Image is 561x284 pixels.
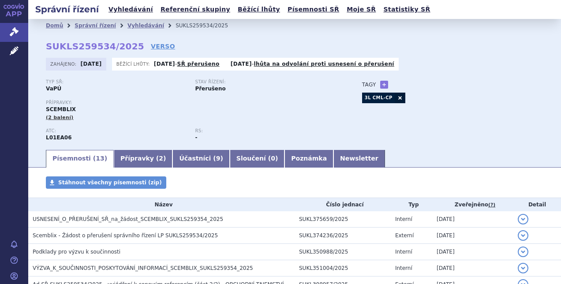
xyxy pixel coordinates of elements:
[154,61,175,67] strong: [DATE]
[46,176,166,189] a: Stáhnout všechny písemnosti (zip)
[46,86,61,92] strong: VaPÚ
[518,214,528,224] button: detail
[295,244,391,260] td: SUKL350988/2025
[195,79,335,85] p: Stav řízení:
[158,4,233,15] a: Referenční skupiny
[46,115,74,120] span: (2 balení)
[254,61,394,67] a: lhůta na odvolání proti usnesení o přerušení
[46,128,186,134] p: ATC:
[28,198,295,211] th: Název
[230,150,284,168] a: Sloučení (0)
[114,150,172,168] a: Přípravky (2)
[176,19,239,32] li: SUKLS259534/2025
[235,4,283,15] a: Běžící lhůty
[395,265,412,271] span: Interní
[46,100,344,105] p: Přípravky:
[159,155,163,162] span: 2
[513,198,561,211] th: Detail
[216,155,221,162] span: 9
[50,60,78,67] span: Zahájeno:
[75,22,116,29] a: Správní řízení
[395,249,412,255] span: Interní
[195,86,225,92] strong: Přerušeno
[295,211,391,228] td: SUKL375659/2025
[195,128,335,134] p: RS:
[33,249,120,255] span: Podklady pro výzvu k součinnosti
[46,135,72,141] strong: ASCIMINIB
[151,42,175,51] a: VERSO
[518,247,528,257] button: detail
[391,198,432,211] th: Typ
[81,61,102,67] strong: [DATE]
[46,150,114,168] a: Písemnosti (13)
[177,61,220,67] a: SŘ přerušeno
[295,198,391,211] th: Číslo jednací
[432,211,513,228] td: [DATE]
[362,93,395,103] a: 3L CML-CP
[46,79,186,85] p: Typ SŘ:
[195,135,197,141] strong: -
[46,22,63,29] a: Domů
[488,202,495,208] abbr: (?)
[231,61,252,67] strong: [DATE]
[116,60,152,67] span: Běžící lhůty:
[295,260,391,277] td: SUKL351004/2025
[46,41,144,52] strong: SUKLS259534/2025
[28,3,106,15] h2: Správní řízení
[333,150,385,168] a: Newsletter
[231,60,394,67] p: -
[344,4,378,15] a: Moje SŘ
[395,216,412,222] span: Interní
[395,232,414,239] span: Externí
[154,60,220,67] p: -
[432,260,513,277] td: [DATE]
[518,263,528,273] button: detail
[96,155,104,162] span: 13
[284,150,333,168] a: Poznámka
[271,155,275,162] span: 0
[58,179,162,186] span: Stáhnout všechny písemnosti (zip)
[172,150,229,168] a: Účastníci (9)
[33,216,223,222] span: USNESENÍ_O_PŘERUŠENÍ_SŘ_na_žádost_SCEMBLIX_SUKLS259354_2025
[285,4,342,15] a: Písemnosti SŘ
[127,22,164,29] a: Vyhledávání
[380,81,388,89] a: +
[432,244,513,260] td: [DATE]
[33,232,218,239] span: Scemblix - Žádost o přerušení správního řízení LP SUKLS259534/2025
[33,265,253,271] span: VÝZVA_K_SOUČINNOSTI_POSKYTOVÁNÍ_INFORMACÍ_SCEMBLIX_SUKLS259354_2025
[106,4,156,15] a: Vyhledávání
[381,4,433,15] a: Statistiky SŘ
[518,230,528,241] button: detail
[295,228,391,244] td: SUKL374236/2025
[432,228,513,244] td: [DATE]
[362,79,376,90] h3: Tagy
[46,106,76,112] span: SCEMBLIX
[432,198,513,211] th: Zveřejněno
